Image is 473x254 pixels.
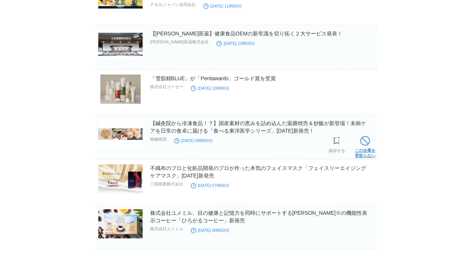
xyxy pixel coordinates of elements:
p: [PERSON_NAME]医薬株式会社 [150,39,209,45]
time: [DATE] 11時00分 [203,4,242,8]
a: 【[PERSON_NAME]医薬】健康食品OEMの新常識を切り拓く２大サービス発表！ [150,31,342,37]
a: 【鍼灸院から冷凍食品！？】国産素材の恵みを詰め込んだ薬膳焼売＆炒飯が新登場！未病ケアを日常の食卓に届ける「食べる東洋医学シリーズ」[DATE]新発売！ [150,120,366,134]
a: 株式会社ユメミル、目の健康と記憶力を同時にサポートする[PERSON_NAME]※の機能性表示コーヒー「ひろがるコーヒー」新発売 [150,210,367,223]
a: この企業を受取らない [355,134,376,158]
p: 株式会社ユメミル [150,226,183,232]
time: [DATE] 07時00分 [191,183,230,188]
img: 154304-16-1166305358f7f40e136b120ecdc1d227-1350x700.png [98,30,143,59]
time: [DATE] 08時00分 [174,138,213,143]
img: 160068-6-af29907c378b30e2a063c17bab07ae84-1369x358.png [98,119,143,149]
a: 保存する [329,135,345,153]
img: 93379-4-efe9d9a8eb147b50c414f1eb0f9df06d-1089x720.jpg [98,164,143,194]
time: [DATE] 10時00分 [191,86,230,90]
p: 三昭紙業株式会社 [150,181,183,187]
p: Ｐ＆Ｇジャパン合同会社 [150,2,196,8]
time: [DATE] 10時00分 [216,41,255,46]
img: 41232-729-5447d59d8eefb11d3362ed6f6a662e62-717x521.jpg [98,75,143,104]
img: 169777-1-fb9894d81f97a6ac50386fed844e1bc6-1360x896.png [98,209,143,239]
time: [DATE] 00時20分 [191,228,230,233]
p: 株式会社コーセー [150,84,183,90]
a: 「雪肌精BLUE」が「Pentawards」ゴールド賞を受賞 [150,75,276,81]
p: 牧鍼灸院 [150,136,167,142]
a: 不織布のプロと化粧品開発のプロが作った本気のフェイスマスク「フェイスリーエイジングケアマスク」[DATE]新発売 [150,165,366,179]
